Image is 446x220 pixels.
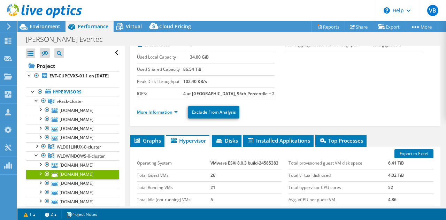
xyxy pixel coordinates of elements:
[312,21,345,32] a: Reports
[126,23,142,30] span: Virtual
[289,169,388,181] td: Total virtual disk used
[319,137,363,144] span: Top Processes
[183,78,207,84] b: 102.40 KB/s
[372,42,401,48] b: 8.72 gigabits/s
[26,170,119,179] a: [DOMAIN_NAME]
[23,36,114,43] h1: [PERSON_NAME] Evertec
[190,54,209,60] b: 34.00 GiB
[388,157,433,169] td: 6.41 TiB
[137,194,210,206] td: Total Idle (not-running) VMs
[26,197,119,206] a: [DOMAIN_NAME]
[345,21,373,32] a: Share
[57,153,105,159] span: WLDWINDOWS-0-cluster
[26,133,119,142] a: [DOMAIN_NAME]
[384,7,390,14] svg: \n
[170,137,206,144] span: Hypervisor
[289,206,388,218] td: Avg. provisioned memory per guest VM
[137,157,210,169] td: Operating System
[215,137,238,144] span: Disks
[388,194,433,206] td: 4.86
[137,206,210,218] td: Total vCPU
[30,23,60,30] span: Environment
[26,160,119,169] a: [DOMAIN_NAME]
[183,91,275,97] b: 4 at [GEOGRAPHIC_DATA], 95th Percentile = 2
[388,206,433,218] td: 25.14 GiB
[137,78,183,85] label: Peak Disk Throughput
[137,169,210,181] td: Total Guest VMs
[289,181,388,194] td: Total hypervisor CPU cores
[137,66,183,73] label: Used Shared Capacity
[78,23,108,30] span: Performance
[26,97,119,106] a: vRack-Cluster
[26,151,119,160] a: WLDWINDOWS-0-cluster
[210,206,282,218] td: 102
[133,137,161,144] span: Graphs
[57,98,83,104] span: vRack-Cluster
[210,194,282,206] td: 5
[137,181,210,194] td: Total Running VMs
[289,157,388,169] td: Total provisioned guest VM disk space
[427,5,438,16] span: VB
[26,71,119,81] a: EVT-CUPCVXS-01.1 on [DATE]
[26,188,119,197] a: [DOMAIN_NAME]
[247,137,310,144] span: Installed Applications
[190,42,192,48] b: 1
[405,21,437,32] a: More
[40,210,62,219] a: 2
[210,169,282,181] td: 26
[373,21,405,32] a: Export
[188,106,239,119] a: Exclude From Analysis
[57,144,101,150] span: WLD01LINUX-0-cluster
[19,210,40,219] a: 1
[210,181,282,194] td: 21
[137,90,183,97] label: IOPS:
[26,179,119,188] a: [DOMAIN_NAME]
[26,206,119,215] a: [DOMAIN_NAME]
[61,210,102,219] a: Project Notes
[289,194,388,206] td: Avg. vCPU per guest VM
[394,149,433,158] a: Export to Excel
[26,142,119,151] a: WLD01LINUX-0-cluster
[183,66,201,72] b: 86.54 TiB
[49,73,109,79] b: EVT-CUPCVXS-01.1 on [DATE]
[159,23,191,30] span: Cloud Pricing
[26,106,119,115] a: [DOMAIN_NAME]
[26,115,119,124] a: [DOMAIN_NAME]
[137,109,178,115] a: More Information
[388,169,433,181] td: 4.02 TiB
[388,181,433,194] td: 52
[210,157,282,169] td: VMware ESXi 8.0.3 build-24585383
[26,60,119,71] a: Project
[26,124,119,133] a: [DOMAIN_NAME]
[137,54,190,61] label: Used Local Capacity
[26,88,119,97] a: Hypervisors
